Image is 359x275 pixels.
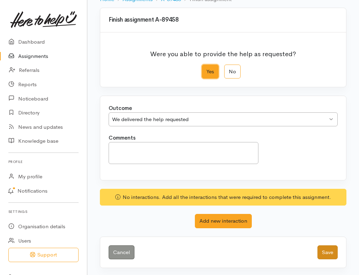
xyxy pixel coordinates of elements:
label: Comments [109,134,135,142]
button: Add new interaction [195,214,252,228]
h6: Settings [8,207,79,216]
div: No interactions. Add all the interactions that were required to complete this assignment. [100,189,346,206]
button: Support [8,248,79,262]
label: Yes [202,65,219,79]
h3: Finish assignment A-89458 [109,17,338,23]
button: Save [317,245,338,260]
label: No [224,65,241,79]
h6: Profile [8,157,79,166]
p: Were you able to provide the help as requested? [150,45,296,59]
a: Cancel [109,245,134,260]
label: Outcome [109,104,132,112]
div: We delivered the help requested [112,116,328,124]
